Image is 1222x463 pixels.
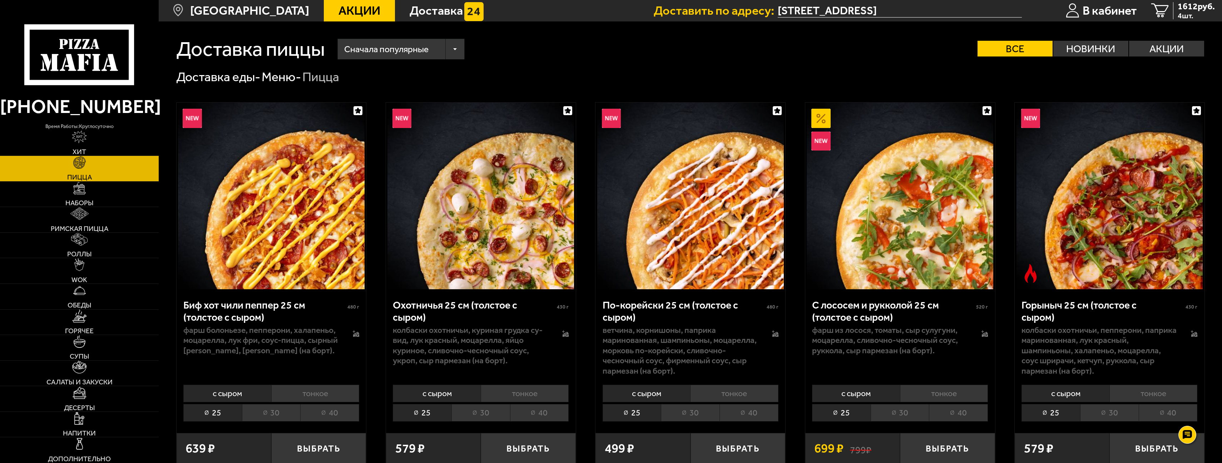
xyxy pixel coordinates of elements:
[929,404,988,422] li: 40
[393,404,451,422] li: 25
[387,103,574,289] img: Охотничья 25 см (толстое с сыром)
[812,299,974,323] div: С лососем и рукколой 25 см (толстое с сыром)
[1021,109,1040,128] img: Новинка
[900,385,988,402] li: тонкое
[183,299,346,323] div: Биф хот чили пеппер 25 см (толстое с сыром)
[812,325,969,355] p: фарш из лосося, томаты, сыр сулугуни, моцарелла, сливочно-чесночный соус, руккола, сыр пармезан (...
[778,4,1022,18] input: Ваш адрес доставки
[603,404,661,422] li: 25
[1139,404,1198,422] li: 40
[1021,404,1080,422] li: 25
[1129,41,1204,56] label: Акции
[178,103,365,289] img: Биф хот чили пеппер 25 см (толстое с сыром)
[46,379,113,385] span: Салаты и закуски
[1021,299,1184,323] div: Горыныч 25 см (толстое с сыром)
[603,325,759,376] p: ветчина, корнишоны, паприка маринованная, шампиньоны, моцарелла, морковь по-корейски, сливочно-че...
[302,69,339,85] div: Пицца
[871,404,929,422] li: 30
[393,325,549,366] p: колбаски охотничьи, куриная грудка су-вид, лук красный, моцарелла, яйцо куриное, сливочно-чесночн...
[812,404,871,422] li: 25
[811,132,830,151] img: Новинка
[654,5,778,17] span: Доставить по адресу:
[386,103,576,289] a: НовинкаОхотничья 25 см (толстое с сыром)
[597,103,784,289] img: По-корейски 25 см (толстое с сыром)
[690,385,778,402] li: тонкое
[719,404,778,422] li: 40
[67,251,92,257] span: Роллы
[811,109,830,128] img: Акционный
[603,299,765,323] div: По-корейски 25 см (толстое с сыром)
[344,37,429,61] span: Сначала популярные
[347,304,359,310] span: 480 г
[807,103,993,289] img: С лососем и рукколой 25 см (толстое с сыром)
[393,385,480,402] li: с сыром
[185,442,215,455] span: 639 ₽
[1015,103,1204,289] a: НовинкаОстрое блюдоГорыныч 25 см (толстое с сыром)
[1024,442,1053,455] span: 579 ₽
[1186,304,1197,310] span: 430 г
[557,304,569,310] span: 430 г
[481,385,569,402] li: тонкое
[338,5,380,17] span: Акции
[177,103,366,289] a: НовинкаБиф хот чили пеппер 25 см (толстое с сыром)
[262,69,301,84] a: Меню-
[661,404,719,422] li: 30
[392,109,411,128] img: Новинка
[183,109,202,128] img: Новинка
[190,5,309,17] span: [GEOGRAPHIC_DATA]
[595,103,785,289] a: НовинкаПо-корейски 25 см (толстое с сыром)
[1178,12,1215,19] span: 4 шт.
[1053,41,1128,56] label: Новинки
[464,2,483,21] img: 15daf4d41897b9f0e9f617042186c801.svg
[1016,103,1203,289] img: Горыныч 25 см (толстое с сыром)
[1109,385,1197,402] li: тонкое
[812,385,900,402] li: с сыром
[778,4,1022,18] span: Дальневосточный проспект, 74
[242,404,301,422] li: 30
[1178,2,1215,11] span: 1612 руб.
[71,276,87,283] span: WOK
[602,109,621,128] img: Новинка
[65,200,94,206] span: Наборы
[176,39,325,59] h1: Доставка пиццы
[850,442,871,455] s: 799 ₽
[67,174,92,181] span: Пицца
[183,385,271,402] li: с сыром
[976,304,988,310] span: 520 г
[63,430,96,437] span: Напитки
[64,404,95,411] span: Десерты
[395,442,425,455] span: 579 ₽
[48,455,111,462] span: Дополнительно
[176,69,261,84] a: Доставка еды-
[605,442,634,455] span: 499 ₽
[451,404,510,422] li: 30
[1083,5,1137,17] span: В кабинет
[510,404,569,422] li: 40
[65,327,94,334] span: Горячее
[767,304,778,310] span: 480 г
[1080,404,1139,422] li: 30
[271,385,359,402] li: тонкое
[393,299,555,323] div: Охотничья 25 см (толстое с сыром)
[183,325,340,355] p: фарш болоньезе, пепперони, халапеньо, моцарелла, лук фри, соус-пицца, сырный [PERSON_NAME], [PERS...
[73,148,86,155] span: Хит
[1021,325,1178,376] p: колбаски Охотничьи, пепперони, паприка маринованная, лук красный, шампиньоны, халапеньо, моцарелл...
[1021,385,1109,402] li: с сыром
[68,302,91,309] span: Обеды
[70,353,89,360] span: Супы
[410,5,463,17] span: Доставка
[814,442,843,455] span: 699 ₽
[51,225,108,232] span: Римская пицца
[805,103,995,289] a: АкционныйНовинкаС лососем и рукколой 25 см (толстое с сыром)
[978,41,1053,56] label: Все
[603,385,690,402] li: с сыром
[1021,264,1040,283] img: Острое блюдо
[183,404,242,422] li: 25
[300,404,359,422] li: 40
